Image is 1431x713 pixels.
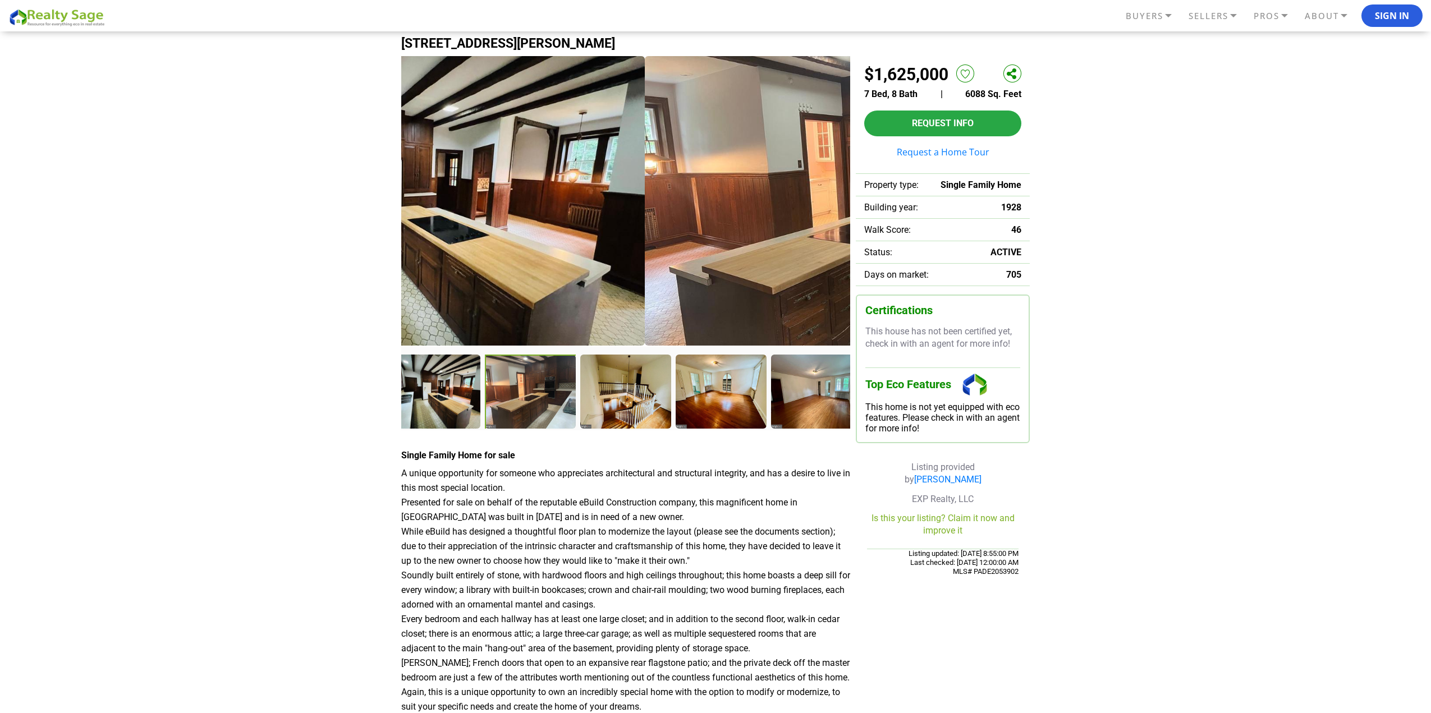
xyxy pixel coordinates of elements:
[912,494,974,504] span: EXP Realty, LLC
[1123,6,1186,26] a: BUYERS
[864,65,948,84] h2: $1,625,000
[864,269,929,280] span: Days on market:
[1186,6,1251,26] a: SELLERS
[959,549,1019,558] span: [DATE] 8:55:00 PM
[990,247,1021,257] span: ACTIVE
[401,450,850,461] h4: Single Family Home for sale
[865,402,1020,434] div: This home is not yet equipped with eco features. Please check in with an agent for more info!
[941,180,1021,190] span: Single Family Home
[872,513,1015,536] a: Is this your listing? Claim it now and improve it
[864,224,911,235] span: Walk Score:
[941,89,943,99] span: |
[864,89,918,99] span: 7 Bed, 8 Bath
[864,247,892,257] span: Status:
[1251,6,1302,26] a: PROS
[1006,269,1021,280] span: 705
[864,202,918,213] span: Building year:
[864,148,1021,157] a: Request a Home Tour
[8,7,109,27] img: REALTY SAGE
[865,367,1020,402] h3: Top Eco Features
[401,36,1030,50] h1: [STREET_ADDRESS][PERSON_NAME]
[1001,202,1021,213] span: 1928
[864,111,1021,136] button: Request Info
[955,558,1019,567] span: [DATE] 12:00:00 AM
[867,549,1019,576] div: Listing updated: Last checked:
[1361,4,1423,27] button: Sign In
[864,180,919,190] span: Property type:
[914,474,981,485] a: [PERSON_NAME]
[905,462,981,485] span: Listing provided by
[953,567,1019,576] span: MLS# PADE2053902
[1011,224,1021,235] span: 46
[1302,6,1361,26] a: ABOUT
[965,89,1021,99] span: 6088 Sq. Feet
[865,304,1020,317] h3: Certifications
[865,325,1020,351] p: This house has not been certified yet, check in with an agent for more info!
